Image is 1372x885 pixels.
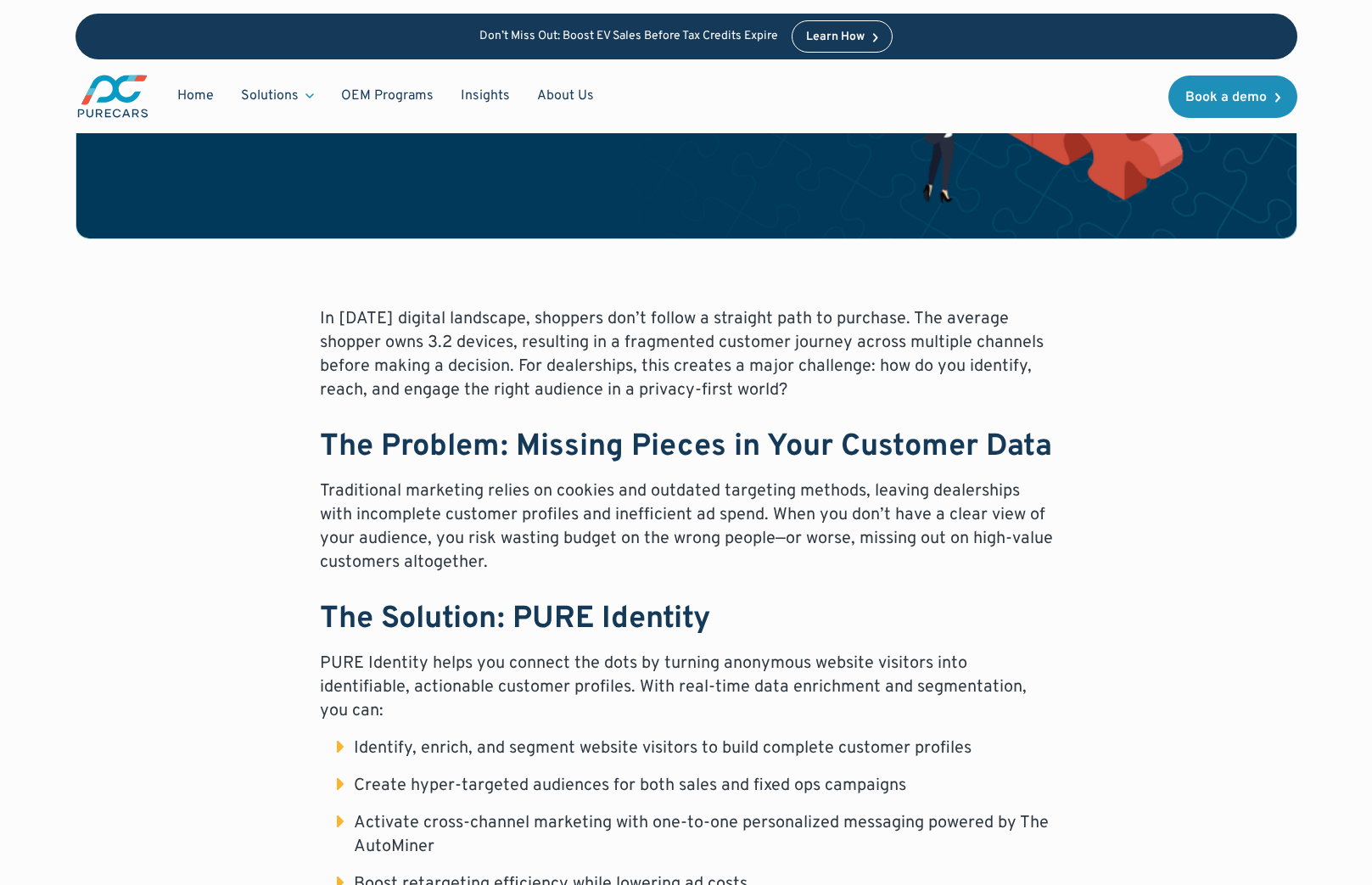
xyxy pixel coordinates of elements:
p: Traditional marketing relies on cookies and outdated targeting methods, leaving dealerships with ... [320,479,1053,574]
div: Solutions [227,80,328,112]
a: Learn How [792,20,893,53]
li: Identify, enrich, and segment website visitors to build complete customer profiles [337,737,1053,760]
p: PURE Identity helps you connect the dots by turning anonymous website visitors into identifiable,... [320,652,1053,723]
p: Don’t Miss Out: Boost EV Sales Before Tax Credits Expire [479,30,778,44]
div: Solutions [241,87,299,105]
strong: The Problem: Missing Pieces in Your Customer Data [320,428,1052,467]
a: Book a demo [1168,76,1297,118]
img: purecars logo [76,73,150,120]
div: Learn How [806,31,865,43]
p: In [DATE] digital landscape, shoppers don’t follow a straight path to purchase. The average shopp... [320,307,1053,402]
a: OEM Programs [328,80,447,112]
a: Home [164,80,227,112]
a: Insights [447,80,524,112]
li: Activate cross-channel marketing with one-to-one personalized messaging powered by The AutoMiner [337,811,1053,859]
li: Create hyper-targeted audiences for both sales and fixed ops campaigns [337,774,1053,798]
a: About Us [524,80,608,112]
div: Book a demo [1185,91,1267,104]
strong: The Solution: PURE Identity [320,600,710,639]
a: main [76,73,150,120]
